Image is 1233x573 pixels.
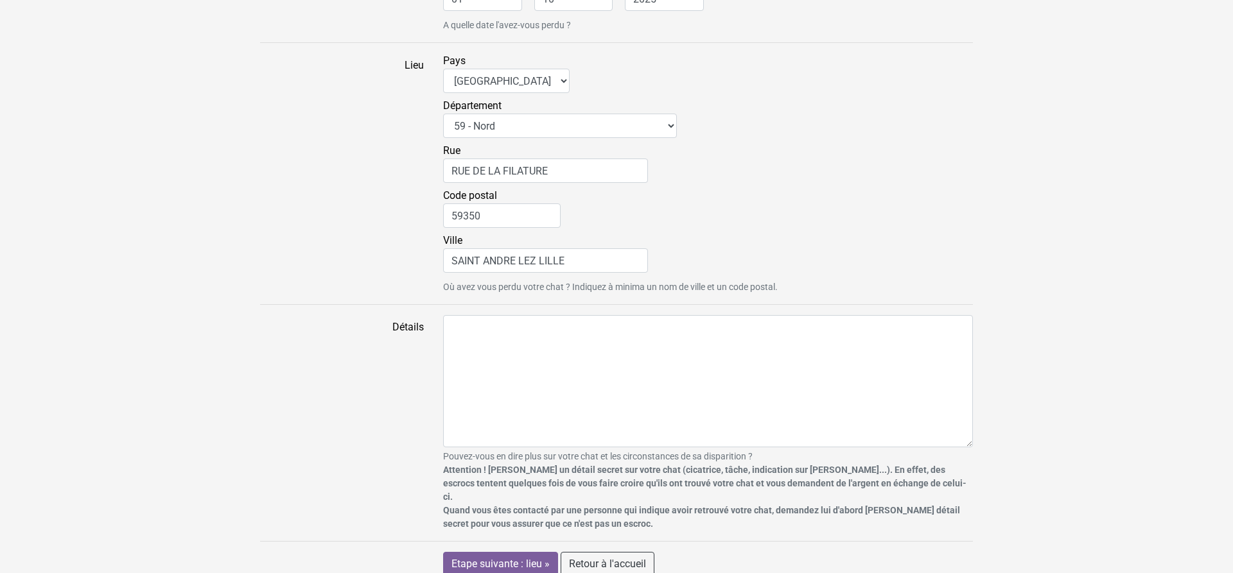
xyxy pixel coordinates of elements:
label: Détails [250,315,433,531]
label: Département [443,98,677,138]
input: Ville [443,248,648,273]
select: Département [443,114,677,138]
label: Code postal [443,188,561,228]
small: A quelle date l'avez-vous perdu ? [443,19,973,32]
label: Rue [443,143,648,183]
input: Code postal [443,203,561,228]
small: Où avez vous perdu votre chat ? Indiquez à minima un nom de ville et un code postal. [443,280,973,294]
strong: Attention ! [PERSON_NAME] un détail secret sur votre chat (cicatrice, tâche, indication sur [PERS... [443,465,966,529]
small: Pouvez-vous en dire plus sur votre chat et les circonstances de sa disparition ? [443,450,973,531]
label: Pays [443,53,570,93]
select: Pays [443,69,570,93]
input: Rue [443,158,648,183]
label: Ville [443,233,648,273]
label: Lieu [250,53,433,294]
